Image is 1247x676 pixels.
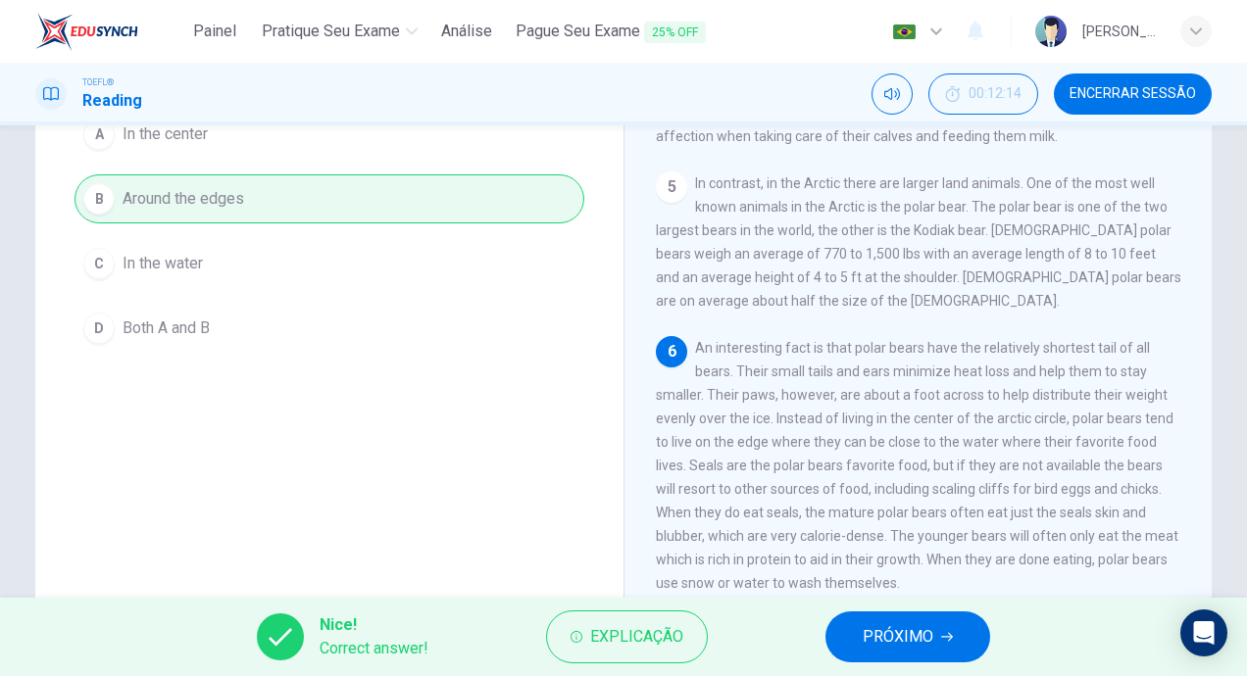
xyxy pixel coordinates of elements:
span: Nice! [320,613,428,637]
img: pt [892,24,917,39]
button: 00:12:14 [928,73,1038,115]
span: PRÓXIMO [863,623,933,651]
div: Open Intercom Messenger [1180,609,1227,656]
div: Esconder [928,73,1038,115]
span: 00:12:14 [969,86,1022,102]
span: Pratique seu exame [262,20,400,43]
button: Análise [433,14,500,49]
span: 25% OFF [644,22,706,43]
button: Painel [183,14,246,49]
span: Explicação [590,623,683,651]
span: Correct answer! [320,637,428,660]
span: TOEFL® [82,75,114,89]
button: Pague Seu Exame25% OFF [508,14,714,50]
img: Profile picture [1035,16,1067,47]
span: Encerrar Sessão [1070,86,1196,102]
img: EduSynch logo [35,12,138,51]
span: In contrast, in the Arctic there are larger land animals. One of the most well known animals in t... [656,175,1181,309]
div: Silenciar [872,73,913,115]
button: Explicação [546,610,708,663]
a: Análise [433,14,500,50]
h1: Reading [82,89,142,113]
span: Pague Seu Exame [516,20,706,44]
div: 6 [656,336,687,367]
button: Pratique seu exame [254,14,425,49]
span: Análise [441,20,492,43]
button: Encerrar Sessão [1054,73,1212,115]
span: An interesting fact is that polar bears have the relatively shortest tail of all bears. Their sma... [656,340,1178,591]
div: [PERSON_NAME] dos [PERSON_NAME] [1082,20,1157,43]
a: EduSynch logo [35,12,183,51]
div: 5 [656,171,687,203]
a: Painel [183,14,246,50]
span: Painel [193,20,236,43]
button: PRÓXIMO [825,611,990,662]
